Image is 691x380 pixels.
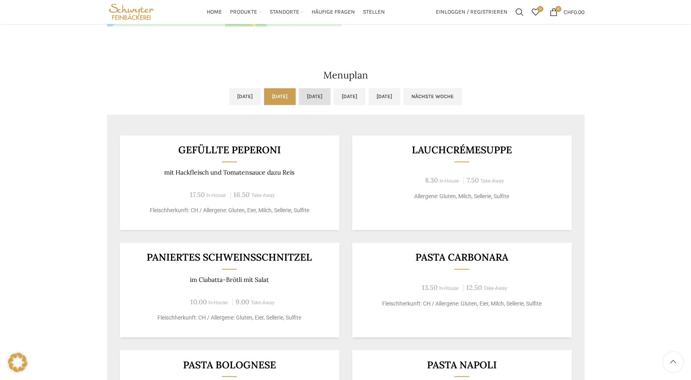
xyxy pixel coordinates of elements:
[206,193,226,198] span: In-House
[439,178,459,184] span: In-House
[190,298,207,306] span: 10.00
[432,4,512,20] a: Einloggen / Registrieren
[312,8,355,16] span: Häufige Fragen
[362,252,562,262] h3: Pasta Carbonara
[564,8,584,15] bdi: 0.00
[422,283,437,292] span: 13.50
[129,169,329,176] p: mit Hackfleisch und Tomatensauce dazu Reis
[129,252,329,262] h3: Paniertes Schweinsschnitzel
[466,283,482,292] span: 12.50
[512,4,528,20] a: Suchen
[439,286,459,291] span: In-House
[236,298,249,306] span: 9.00
[436,9,508,15] span: Einloggen / Registrieren
[312,4,355,20] a: Häufige Fragen
[528,4,544,20] a: 0
[230,8,257,16] span: Produkte
[129,360,329,370] h3: Pasta Bolognese
[425,176,438,185] span: 8.30
[251,300,274,306] span: Take-Away
[107,8,156,15] a: Site logo
[208,300,228,306] span: In-House
[362,145,562,155] h3: Lauchcrémesuppe
[537,6,543,12] span: 0
[528,4,544,20] div: Meine Wunschliste
[467,176,479,185] span: 7.50
[230,4,262,20] a: Produkte
[251,193,275,198] span: Take-Away
[663,352,683,372] a: Scroll to top button
[480,178,504,184] span: Take-Away
[564,8,574,15] span: CHF
[107,70,584,80] h2: Menuplan
[555,6,561,12] span: 0
[362,300,562,308] p: Fleischherkunft: CH / Allergene: Gluten, Eier, Milch, Sellerie, Sulfite
[129,145,329,155] h3: Gefüllte Peperoni
[190,190,205,199] span: 17.50
[129,206,329,215] p: Fleischherkunft: CH / Allergene: Gluten, Eier, Milch, Sellerie, Sulfite
[160,4,431,20] div: Main navigation
[270,4,304,20] a: Standorte
[334,88,365,105] a: [DATE]
[207,8,222,16] span: Home
[362,192,562,201] p: Allergene: Gluten, Milch, Sellerie, Sulfite
[369,88,400,105] a: [DATE]
[403,88,462,105] a: Nächste Woche
[129,276,329,283] p: im Ciabatta-Brötli mit Salat
[270,8,299,16] span: Standorte
[229,88,261,105] a: [DATE]
[129,314,329,322] p: Fleischherkunft: CH / Allergene: Gluten, Eier, Sellerie, Sulfite
[264,88,296,105] a: [DATE]
[483,286,507,291] span: Take-Away
[546,4,588,20] a: 0 CHF0.00
[363,8,385,16] span: Stellen
[207,4,222,20] a: Home
[234,190,250,199] span: 16.50
[362,360,562,370] h3: Pasta Napoli
[363,4,385,20] a: Stellen
[299,88,330,105] a: [DATE]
